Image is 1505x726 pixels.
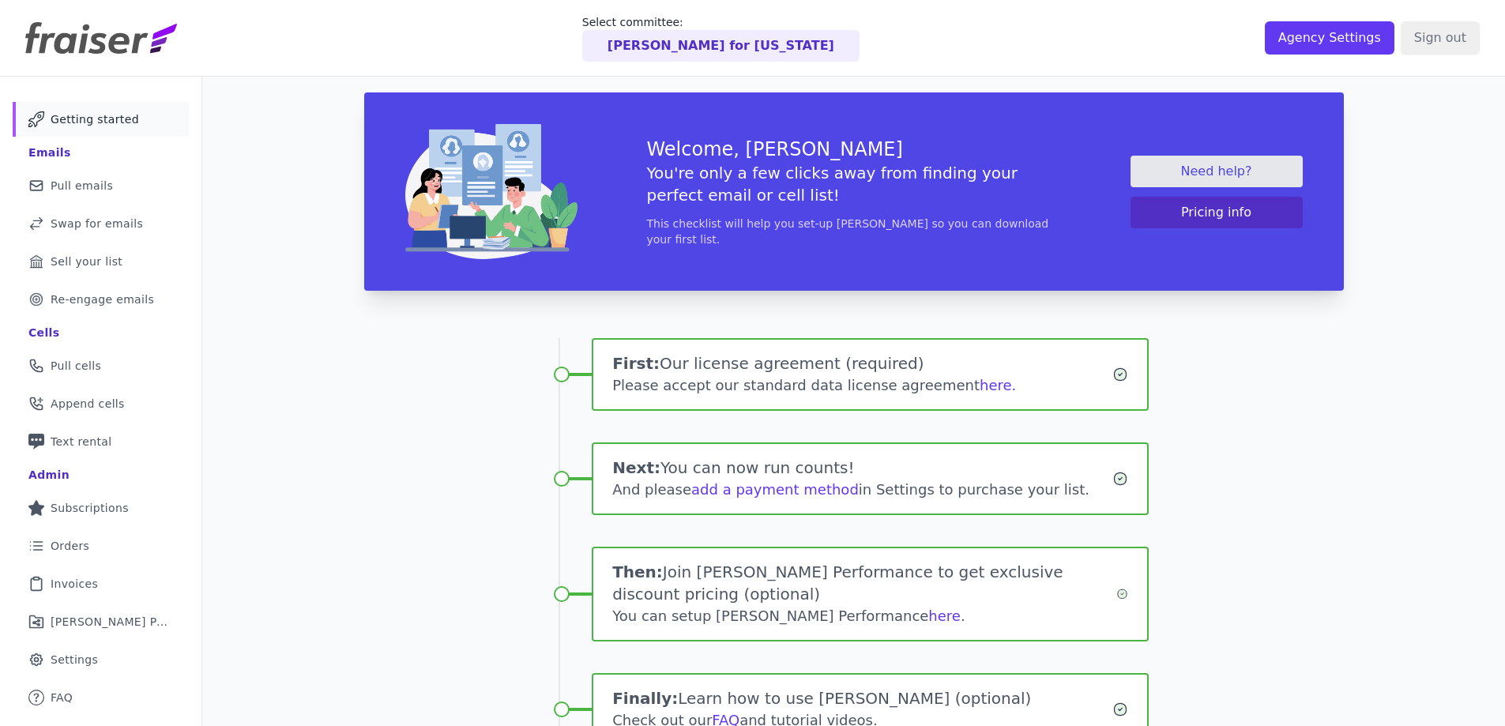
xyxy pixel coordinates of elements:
span: Swap for emails [51,216,143,231]
span: Re-engage emails [51,292,154,307]
a: Re-engage emails [13,282,189,317]
span: Next: [612,458,660,477]
h5: You're only a few clicks away from finding your perfect email or cell list! [647,162,1061,206]
span: Pull cells [51,358,101,374]
img: img [405,124,578,259]
span: Getting started [51,111,139,127]
div: Please accept our standard data license agreement [612,374,1112,397]
a: Getting started [13,102,189,137]
div: Emails [28,145,71,160]
a: Pull emails [13,168,189,203]
span: FAQ [51,690,73,705]
div: Admin [28,467,70,483]
a: Need help? [1131,156,1303,187]
button: Pricing info [1131,197,1303,228]
div: And please in Settings to purchase your list. [612,479,1112,501]
a: Append cells [13,386,189,421]
span: Subscriptions [51,500,129,516]
a: [PERSON_NAME] Performance [13,604,189,639]
a: Select committee: [PERSON_NAME] for [US_STATE] [582,14,860,62]
input: Agency Settings [1265,21,1394,55]
p: Select committee: [582,14,860,30]
a: Text rental [13,424,189,459]
a: FAQ [13,680,189,715]
h1: Join [PERSON_NAME] Performance to get exclusive discount pricing (optional) [612,561,1116,605]
a: Subscriptions [13,491,189,525]
span: [PERSON_NAME] Performance [51,614,170,630]
span: Orders [51,538,89,554]
a: Invoices [13,566,189,601]
a: add a payment method [691,481,859,498]
h3: Welcome, [PERSON_NAME] [647,137,1061,162]
span: Finally: [612,689,678,708]
a: here [928,608,961,624]
a: Pull cells [13,348,189,383]
span: Settings [51,652,98,668]
span: Append cells [51,396,125,412]
a: Swap for emails [13,206,189,241]
span: Text rental [51,434,112,450]
span: Then: [612,562,663,581]
a: Settings [13,642,189,677]
img: Fraiser Logo [25,22,177,54]
p: [PERSON_NAME] for [US_STATE] [608,36,834,55]
h1: Our license agreement (required) [612,352,1112,374]
a: Orders [13,529,189,563]
div: You can setup [PERSON_NAME] Performance . [612,605,1116,627]
span: First: [612,354,660,373]
span: Pull emails [51,178,113,194]
p: This checklist will help you set-up [PERSON_NAME] so you can download your first list. [647,216,1061,247]
div: Cells [28,325,59,340]
h1: You can now run counts! [612,457,1112,479]
input: Sign out [1401,21,1480,55]
span: Invoices [51,576,98,592]
a: Sell your list [13,244,189,279]
span: Sell your list [51,254,122,269]
h1: Learn how to use [PERSON_NAME] (optional) [612,687,1112,709]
